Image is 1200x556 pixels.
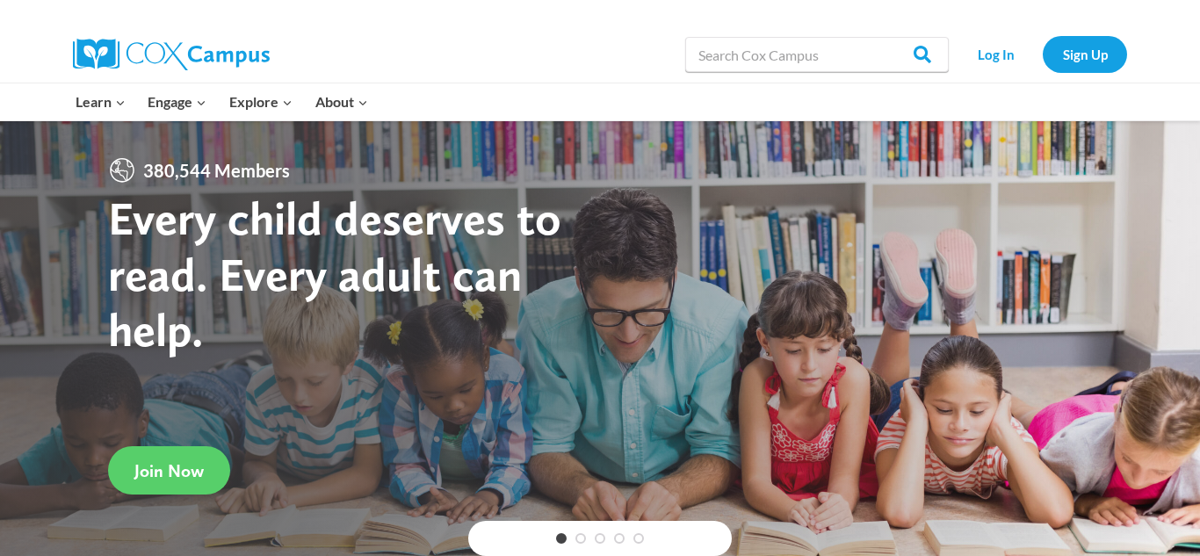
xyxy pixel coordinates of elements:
[1043,36,1127,72] a: Sign Up
[73,39,270,70] img: Cox Campus
[148,90,206,113] span: Engage
[958,36,1127,72] nav: Secondary Navigation
[595,533,605,544] a: 3
[76,90,126,113] span: Learn
[556,533,567,544] a: 1
[958,36,1034,72] a: Log In
[614,533,625,544] a: 4
[134,460,204,481] span: Join Now
[64,83,379,120] nav: Primary Navigation
[315,90,368,113] span: About
[108,190,561,357] strong: Every child deserves to read. Every adult can help.
[108,446,230,495] a: Join Now
[229,90,293,113] span: Explore
[136,156,297,184] span: 380,544 Members
[685,37,949,72] input: Search Cox Campus
[575,533,586,544] a: 2
[633,533,644,544] a: 5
